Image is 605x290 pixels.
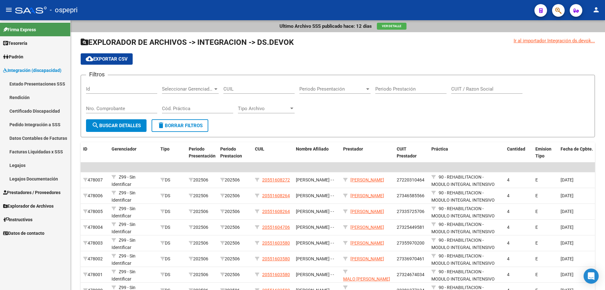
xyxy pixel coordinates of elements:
[86,70,108,79] h3: Filtros
[189,224,215,231] div: 202506
[83,192,107,199] div: 478006
[160,146,170,151] span: Tipo
[507,193,510,198] span: 4
[3,40,27,47] span: Tesorería
[561,146,593,151] span: Fecha de Cpbte.
[3,189,60,196] span: Prestadores / Proveedores
[262,240,290,246] span: 20551603580
[83,176,107,184] div: 478007
[189,240,215,247] div: 202506
[431,238,495,257] span: 90 - REHABILITACION - MODULO INTEGRAL INTENSIVO (SEMANAL)
[350,177,384,182] span: [PERSON_NAME]
[5,6,13,14] mat-icon: menu
[429,142,504,163] datatable-header-cell: Práctica
[112,253,135,266] span: Z99 - Sin Identificar
[561,177,573,182] span: [DATE]
[507,225,510,230] span: 4
[382,24,401,28] span: Ver Detalle
[186,142,218,163] datatable-header-cell: Periodo Presentación
[112,222,135,234] span: Z99 - Sin Identificar
[112,269,135,281] span: Z99 - Sin Identificar
[160,176,184,184] div: DS
[112,206,135,218] span: Z99 - Sin Identificar
[189,255,215,263] div: 202506
[561,240,573,246] span: [DATE]
[535,272,538,277] span: E
[189,208,215,215] div: 202506
[220,192,250,199] div: 202506
[296,240,334,246] span: [PERSON_NAME] - -
[220,240,250,247] div: 202506
[83,224,107,231] div: 478004
[262,256,290,261] span: 20551603580
[561,209,573,214] span: [DATE]
[377,23,406,30] button: Ver Detalle
[189,192,215,199] div: 202506
[535,193,538,198] span: E
[584,269,599,284] div: Open Intercom Messenger
[296,272,334,277] span: [PERSON_NAME] - -
[255,146,264,151] span: CUIL
[507,240,510,246] span: 4
[397,209,424,214] span: 27335725706
[299,86,365,92] span: Periodo Presentación
[504,142,533,163] datatable-header-cell: Cantidad
[83,271,107,278] div: 478001
[350,240,384,246] span: [PERSON_NAME]
[394,142,429,163] datatable-header-cell: CUIT Prestador
[3,53,23,60] span: Padrón
[431,175,495,194] span: 90 - REHABILITACION - MODULO INTEGRAL INTENSIVO (SEMANAL)
[220,224,250,231] div: 202506
[262,272,290,277] span: 20551603580
[431,269,495,289] span: 90 - REHABILITACION - MODULO INTEGRAL INTENSIVO (SEMANAL)
[92,121,99,129] mat-icon: search
[535,209,538,214] span: E
[431,146,448,151] span: Práctica
[296,256,334,261] span: [PERSON_NAME] - -
[535,146,551,159] span: Emision Tipo
[3,67,61,74] span: Integración (discapacidad)
[561,193,573,198] span: [DATE]
[92,123,141,128] span: Buscar Detalles
[86,119,147,132] button: Buscar Detalles
[262,209,290,214] span: 20551608264
[561,225,573,230] span: [DATE]
[83,146,87,151] span: ID
[296,193,334,198] span: [PERSON_NAME] - -
[296,225,334,230] span: [PERSON_NAME] - -
[558,142,602,163] datatable-header-cell: Fecha de Cpbte.
[350,209,384,214] span: [PERSON_NAME]
[507,146,525,151] span: Cantidad
[83,208,107,215] div: 478005
[535,240,538,246] span: E
[533,142,558,163] datatable-header-cell: Emision Tipo
[160,208,184,215] div: DS
[112,190,135,203] span: Z99 - Sin Identificar
[343,146,363,151] span: Prestador
[507,177,510,182] span: 4
[162,86,213,92] span: Seleccionar Gerenciador
[220,271,250,278] div: 202506
[109,142,158,163] datatable-header-cell: Gerenciador
[431,222,495,241] span: 90 - REHABILITACION - MODULO INTEGRAL INTENSIVO (SEMANAL)
[431,253,495,273] span: 90 - REHABILITACION - MODULO INTEGRAL INTENSIVO (SEMANAL)
[397,177,424,182] span: 27220310464
[431,206,495,226] span: 90 - REHABILITACION - MODULO INTEGRAL INTENSIVO (SEMANAL)
[535,225,538,230] span: E
[296,209,334,214] span: [PERSON_NAME] - -
[220,208,250,215] div: 202506
[81,38,294,47] span: EXPLORADOR DE ARCHIVOS -> INTEGRACION -> DS.DEVOK
[262,225,290,230] span: 20551604706
[86,55,93,62] mat-icon: cloud_download
[350,225,384,230] span: [PERSON_NAME]
[296,146,329,151] span: Nombre Afiliado
[397,225,424,230] span: 27325449581
[157,123,203,128] span: Borrar Filtros
[160,240,184,247] div: DS
[561,272,573,277] span: [DATE]
[350,256,384,261] span: [PERSON_NAME]
[296,177,334,182] span: [PERSON_NAME] - -
[397,146,417,159] span: CUIT Prestador
[112,175,135,187] span: Z99 - Sin Identificar
[397,272,424,277] span: 27324674034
